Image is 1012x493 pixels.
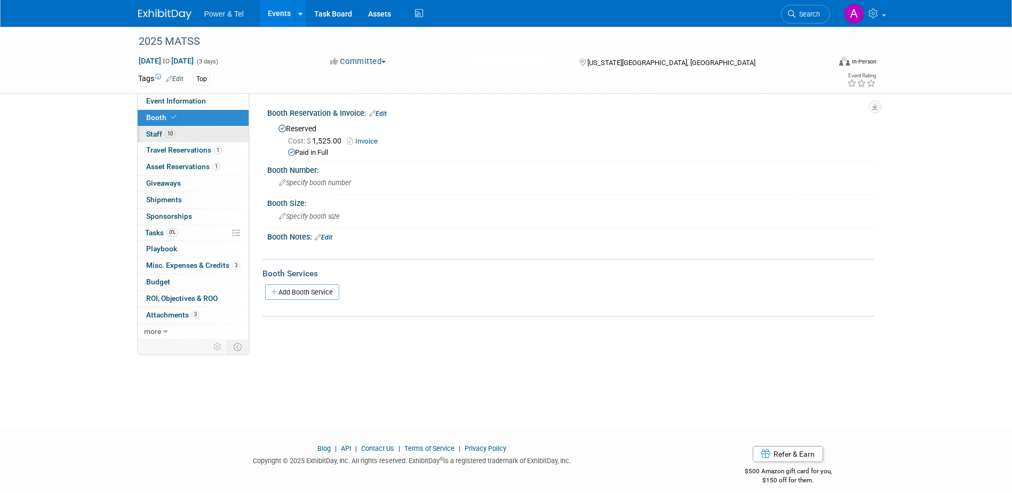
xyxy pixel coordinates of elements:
[214,146,222,154] span: 1
[347,137,383,145] a: Invoice
[138,110,249,126] a: Booth
[204,10,244,18] span: Power & Tel
[851,58,876,66] div: In-Person
[456,444,463,452] span: |
[267,162,874,176] div: Booth Number:
[146,130,176,138] span: Staff
[146,195,182,204] span: Shipments
[212,163,220,171] span: 1
[146,311,200,319] span: Attachments
[138,93,249,109] a: Event Information
[138,142,249,158] a: Travel Reservations1
[227,340,249,354] td: Toggle Event Tabs
[781,5,830,23] a: Search
[138,324,249,340] a: more
[288,137,346,145] span: 1,525.00
[146,212,192,220] span: Sponsorships
[166,75,184,83] a: Edit
[844,4,864,24] img: Alina Dorion
[146,294,218,303] span: ROI, Objectives & ROO
[369,110,387,117] a: Edit
[396,444,403,452] span: |
[138,241,249,257] a: Playbook
[332,444,339,452] span: |
[138,176,249,192] a: Giveaways
[138,159,249,175] a: Asset Reservations1
[138,291,249,307] a: ROI, Objectives & ROO
[288,148,866,158] div: Paid in Full
[702,476,874,485] div: $150 off for them.
[326,56,390,67] button: Committed
[138,258,249,274] a: Misc. Expenses & Credits3
[440,456,443,462] sup: ®
[138,126,249,142] a: Staff10
[161,57,171,65] span: to
[146,179,181,187] span: Giveaways
[138,9,192,20] img: ExhibitDay
[262,268,874,280] div: Booth Services
[587,59,755,67] span: [US_STATE][GEOGRAPHIC_DATA], [GEOGRAPHIC_DATA]
[753,446,823,462] a: Refer & Earn
[146,261,240,269] span: Misc. Expenses & Credits
[146,97,206,105] span: Event Information
[288,137,312,145] span: Cost: $
[361,444,394,452] a: Contact Us
[146,146,222,154] span: Travel Reservations
[166,228,178,236] span: 0%
[146,277,170,286] span: Budget
[146,162,220,171] span: Asset Reservations
[267,229,874,243] div: Booth Notes:
[138,209,249,225] a: Sponsorships
[702,460,874,484] div: $500 Amazon gift card for you,
[165,130,176,138] span: 10
[145,228,178,237] span: Tasks
[267,105,874,119] div: Booth Reservation & Invoice:
[275,121,866,158] div: Reserved
[138,73,184,85] td: Tags
[404,444,455,452] a: Terms of Service
[146,113,179,122] span: Booth
[171,114,177,120] i: Booth reservation complete
[847,73,876,78] div: Event Rating
[767,55,877,71] div: Event Format
[138,192,249,208] a: Shipments
[138,454,687,466] div: Copyright © 2025 ExhibitDay, Inc. All rights reserved. ExhibitDay is a registered trademark of Ex...
[341,444,351,452] a: API
[146,244,177,253] span: Playbook
[279,212,340,220] span: Specify booth size
[232,261,240,269] span: 3
[267,195,874,209] div: Booth Size:
[138,274,249,290] a: Budget
[138,225,249,241] a: Tasks0%
[279,179,351,187] span: Specify booth number
[317,444,331,452] a: Blog
[193,74,210,85] div: Top
[138,56,194,66] span: [DATE] [DATE]
[135,32,814,51] div: 2025 MATSS
[465,444,506,452] a: Privacy Policy
[795,10,820,18] span: Search
[353,444,360,452] span: |
[144,327,161,336] span: more
[138,307,249,323] a: Attachments3
[265,284,339,300] a: Add Booth Service
[192,311,200,319] span: 3
[196,58,218,65] span: (3 days)
[315,234,332,241] a: Edit
[209,340,227,354] td: Personalize Event Tab Strip
[839,57,850,66] img: Format-Inperson.png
